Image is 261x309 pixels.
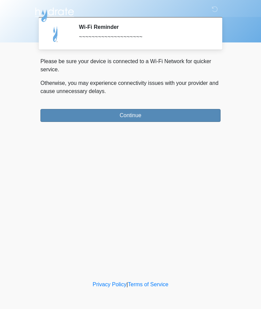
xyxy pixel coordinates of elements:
a: | [126,281,128,287]
img: Hydrate IV Bar - Arcadia Logo [34,5,75,22]
button: Continue [40,109,221,122]
img: Agent Avatar [46,24,66,44]
a: Terms of Service [128,281,168,287]
a: Privacy Policy [93,281,127,287]
p: Otherwise, you may experience connectivity issues with your provider and cause unnecessary delays [40,79,221,95]
div: ~~~~~~~~~~~~~~~~~~~~ [79,33,210,41]
span: . [105,88,106,94]
p: Please be sure your device is connected to a Wi-Fi Network for quicker service. [40,57,221,74]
